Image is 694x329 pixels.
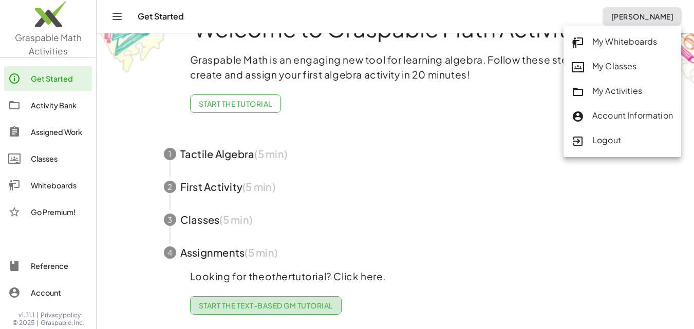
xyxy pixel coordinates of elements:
a: Activity Bank [4,93,92,118]
div: Classes [31,152,88,165]
div: 1 [164,148,176,160]
a: My Classes [564,54,681,79]
a: Get Started [4,66,92,91]
button: 4Assignments(5 min) [152,236,640,269]
button: [PERSON_NAME] [603,7,682,26]
span: Start the Text-based GM Tutorial [199,301,333,310]
span: [PERSON_NAME] [611,12,673,21]
a: Privacy policy [41,311,84,319]
div: Assigned Work [31,126,88,138]
span: Graspable Math Activities [15,32,82,56]
button: 3Classes(5 min) [152,203,640,236]
div: 4 [164,246,176,259]
div: Whiteboards [31,179,88,191]
h1: Welcome to Graspable Math Activities [145,16,646,40]
button: Start the Tutorial [190,94,281,113]
em: other [265,270,292,282]
div: My Whiteboards [572,35,673,49]
a: My Activities [564,79,681,104]
span: v1.31.1 [18,311,34,319]
span: Graspable, Inc. [41,319,84,327]
div: Activity Bank [31,99,88,111]
div: Logout [572,134,673,147]
a: Whiteboards [4,173,92,198]
p: Graspable Math is an engaging new tool for learning algebra. Follow these steps to create and ass... [190,52,601,82]
div: 3 [164,214,176,226]
a: Account [4,280,92,305]
p: Looking for the tutorial? Click here. [190,269,601,284]
div: Account [31,286,88,299]
button: Toggle navigation [109,8,125,25]
span: | [36,311,39,319]
a: Reference [4,254,92,278]
div: Go Premium! [31,206,88,218]
button: 2First Activity(5 min) [152,170,640,203]
div: Reference [31,260,88,272]
span: © 2025 [12,319,34,327]
div: Account Information [572,109,673,123]
a: Assigned Work [4,120,92,144]
a: My Whiteboards [564,30,681,54]
a: Start the Text-based GM Tutorial [190,296,342,315]
button: 1Tactile Algebra(5 min) [152,138,640,170]
div: 2 [164,181,176,193]
div: Get Started [31,72,88,85]
span: | [36,319,39,327]
div: My Classes [572,60,673,73]
span: Start the Tutorial [199,99,272,108]
div: My Activities [572,85,673,98]
a: Classes [4,146,92,171]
